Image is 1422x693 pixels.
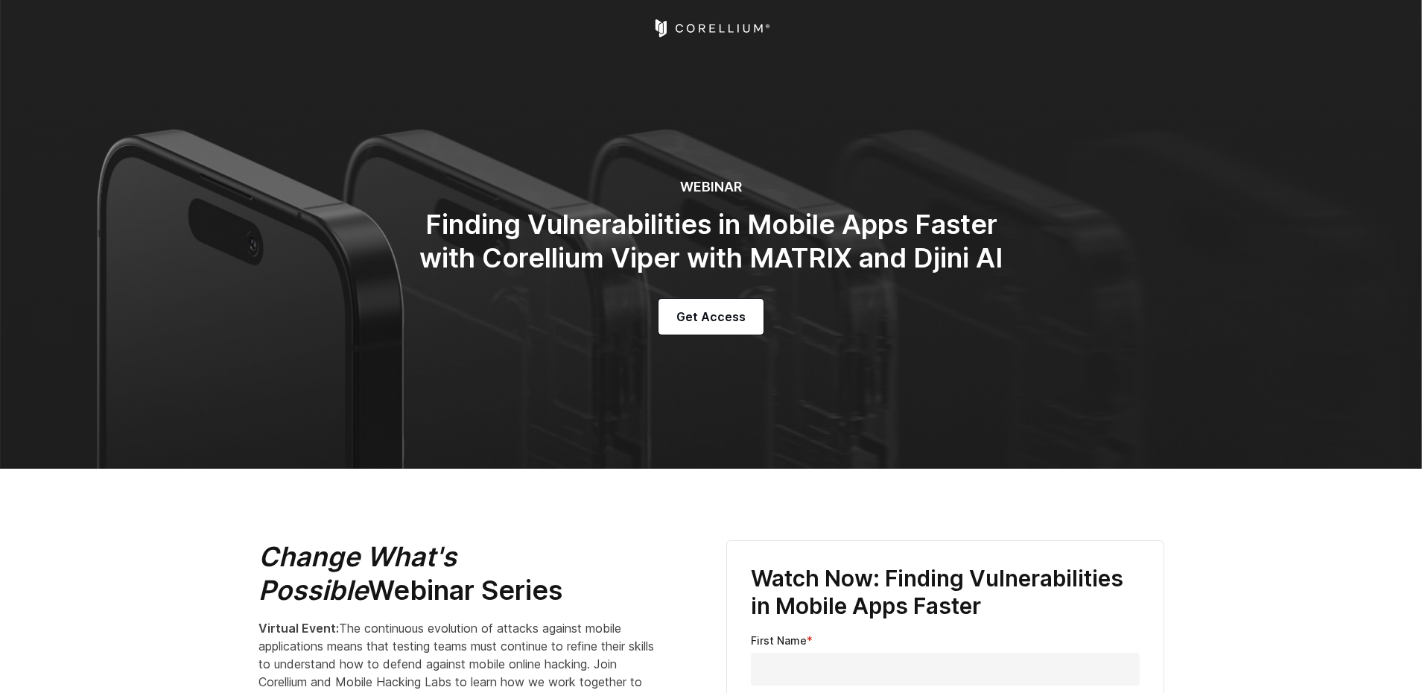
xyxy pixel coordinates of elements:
h6: WEBINAR [413,179,1009,196]
em: Change What's Possible [258,540,457,607]
span: Get Access [676,308,746,326]
a: Corellium Home [652,19,770,37]
h2: Finding Vulnerabilities in Mobile Apps Faster with Corellium Viper with MATRIX and Djini AI [413,208,1009,275]
strong: Virtual Event: [258,621,339,636]
h3: Watch Now: Finding Vulnerabilities in Mobile Apps Faster [751,565,1140,621]
span: First Name [751,634,807,647]
a: Get Access [658,299,764,335]
h2: Webinar Series [258,540,661,607]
